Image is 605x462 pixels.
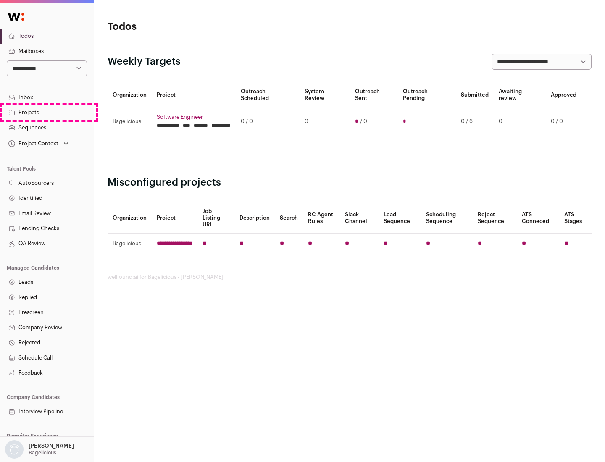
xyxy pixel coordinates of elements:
td: 0 [300,107,350,136]
th: RC Agent Rules [303,203,339,234]
th: Awaiting review [494,83,546,107]
td: 0 [494,107,546,136]
th: Approved [546,83,581,107]
th: Outreach Scheduled [236,83,300,107]
th: Lead Sequence [379,203,421,234]
h2: Weekly Targets [108,55,181,68]
th: ATS Conneced [517,203,559,234]
td: Bagelicious [108,234,152,254]
a: Software Engineer [157,114,231,121]
th: Slack Channel [340,203,379,234]
th: Project [152,203,197,234]
th: Outreach Pending [398,83,455,107]
td: 0 / 0 [236,107,300,136]
th: Organization [108,83,152,107]
img: nopic.png [5,440,24,459]
th: System Review [300,83,350,107]
th: Scheduling Sequence [421,203,473,234]
th: Project [152,83,236,107]
span: / 0 [360,118,367,125]
th: Job Listing URL [197,203,234,234]
h1: Todos [108,20,269,34]
p: [PERSON_NAME] [29,443,74,449]
th: Search [275,203,303,234]
th: Reject Sequence [473,203,517,234]
div: Project Context [7,140,58,147]
td: 0 / 6 [456,107,494,136]
th: Outreach Sent [350,83,398,107]
td: Bagelicious [108,107,152,136]
th: Submitted [456,83,494,107]
th: Description [234,203,275,234]
footer: wellfound:ai for Bagelicious - [PERSON_NAME] [108,274,592,281]
img: Wellfound [3,8,29,25]
th: ATS Stages [559,203,592,234]
td: 0 / 0 [546,107,581,136]
button: Open dropdown [3,440,76,459]
th: Organization [108,203,152,234]
h2: Misconfigured projects [108,176,592,189]
p: Bagelicious [29,449,56,456]
button: Open dropdown [7,138,70,150]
